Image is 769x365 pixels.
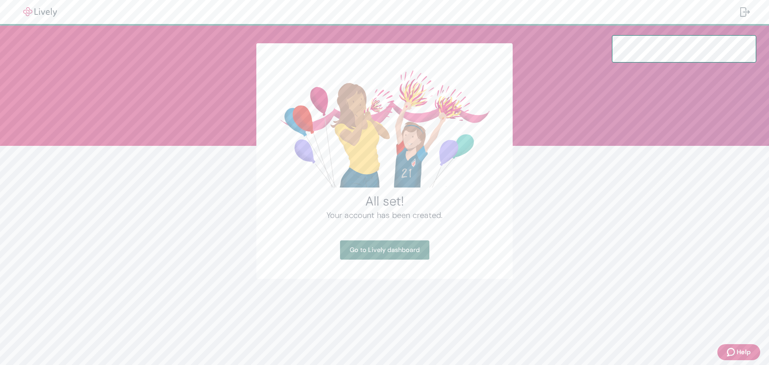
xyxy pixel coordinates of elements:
[727,347,737,357] svg: Zendesk support icon
[734,2,756,22] button: Log out
[717,344,760,360] button: Zendesk support iconHelp
[737,347,751,357] span: Help
[276,193,493,209] h2: All set!
[18,7,62,17] img: Lively
[340,240,429,260] a: Go to Lively dashboard
[276,209,493,221] h4: Your account has been created.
